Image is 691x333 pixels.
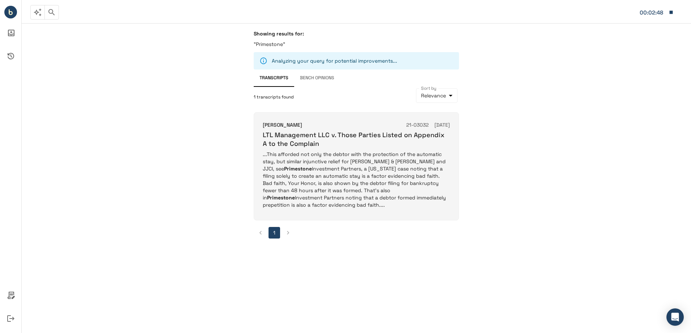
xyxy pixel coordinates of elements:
nav: pagination navigation [254,227,459,239]
h6: [DATE] [434,121,450,129]
button: Transcripts [254,69,294,87]
h6: LTL Management LLC v. Those Parties Listed on Appendix A to the Complain [263,131,450,148]
p: "Primestone" [254,41,459,48]
h6: 21-03032 [406,121,429,129]
h6: [PERSON_NAME] [263,121,302,129]
em: Primestone [267,194,295,201]
div: Relevance [416,88,458,103]
div: Open Intercom Messenger [666,308,684,326]
h6: Showing results for: [254,30,459,37]
button: Bench Opinions [294,69,340,87]
em: Primestone [284,165,312,172]
label: Sort by [421,85,437,91]
button: Matter: 443237.000006 [636,5,677,20]
button: page 1 [269,227,280,239]
p: ...This afforded not only the debtor with the protection of the automatic stay, but similar injun... [263,151,450,208]
span: 1 transcripts found [254,94,294,101]
p: Analyzing your query for potential improvements ... [272,57,397,64]
div: Matter: 443237.000006 [640,8,665,17]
